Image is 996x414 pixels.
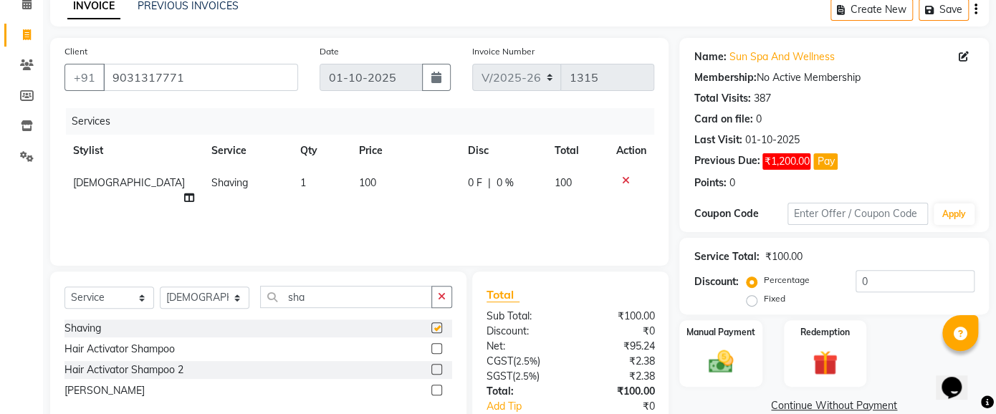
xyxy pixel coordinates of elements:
div: Card on file: [694,112,752,127]
div: No Active Membership [694,70,975,85]
input: Search by Name/Mobile/Email/Code [103,64,298,91]
span: 0 F [468,175,482,191]
span: 100 [359,176,376,189]
div: Total Visits: [694,91,750,106]
th: Qty [292,135,350,167]
div: ₹0 [570,324,665,339]
span: 2.5% [515,370,537,382]
div: ₹2.38 [570,354,665,369]
a: Sun Spa And Wellness [729,49,834,64]
button: Pay [813,153,838,170]
div: 0 [755,112,761,127]
span: [DEMOGRAPHIC_DATA] [73,176,185,189]
label: Percentage [763,274,809,287]
span: 100 [555,176,572,189]
div: Previous Due: [694,153,760,170]
th: Stylist [64,135,203,167]
div: Discount: [476,324,570,339]
span: CGST [487,355,513,367]
label: Fixed [763,292,785,305]
label: Date [320,45,339,58]
img: _gift.svg [805,347,846,378]
div: Last Visit: [694,133,742,148]
th: Service [203,135,292,167]
button: Apply [934,203,975,225]
th: Disc [459,135,546,167]
div: ₹100.00 [765,249,802,264]
div: Points: [694,175,726,191]
span: 0 % [497,175,514,191]
span: Shaving [211,176,248,189]
input: Search or Scan [260,286,432,308]
span: SGST [487,370,512,382]
div: Hair Activator Shampoo 2 [64,362,183,377]
input: Enter Offer / Coupon Code [787,203,928,225]
div: ( ) [476,354,570,369]
div: Total: [476,384,570,399]
div: Sub Total: [476,309,570,324]
div: ( ) [476,369,570,384]
img: _cash.svg [701,347,742,376]
label: Client [64,45,87,58]
span: 1 [300,176,306,189]
div: Service Total: [694,249,759,264]
div: ₹100.00 [570,309,665,324]
div: Membership: [694,70,756,85]
div: Shaving [64,321,101,336]
label: Redemption [800,326,850,339]
th: Price [350,135,459,167]
div: 0 [729,175,734,191]
button: +91 [64,64,105,91]
div: ₹100.00 [570,384,665,399]
div: Hair Activator Shampoo [64,342,175,357]
span: 2.5% [516,355,537,367]
div: Net: [476,339,570,354]
div: Discount: [694,274,738,289]
div: Name: [694,49,726,64]
div: 01-10-2025 [744,133,799,148]
th: Action [607,135,654,167]
label: Invoice Number [472,45,535,58]
a: Continue Without Payment [682,398,986,413]
th: Total [546,135,608,167]
div: ₹95.24 [570,339,665,354]
div: 387 [753,91,770,106]
span: Total [487,287,519,302]
div: Coupon Code [694,206,787,221]
div: [PERSON_NAME] [64,383,145,398]
div: ₹2.38 [570,369,665,384]
div: Services [66,108,665,135]
span: ₹1,200.00 [762,153,810,170]
a: Add Tip [476,399,586,414]
div: ₹0 [586,399,665,414]
label: Manual Payment [686,326,755,339]
span: | [488,175,491,191]
iframe: chat widget [936,357,982,400]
